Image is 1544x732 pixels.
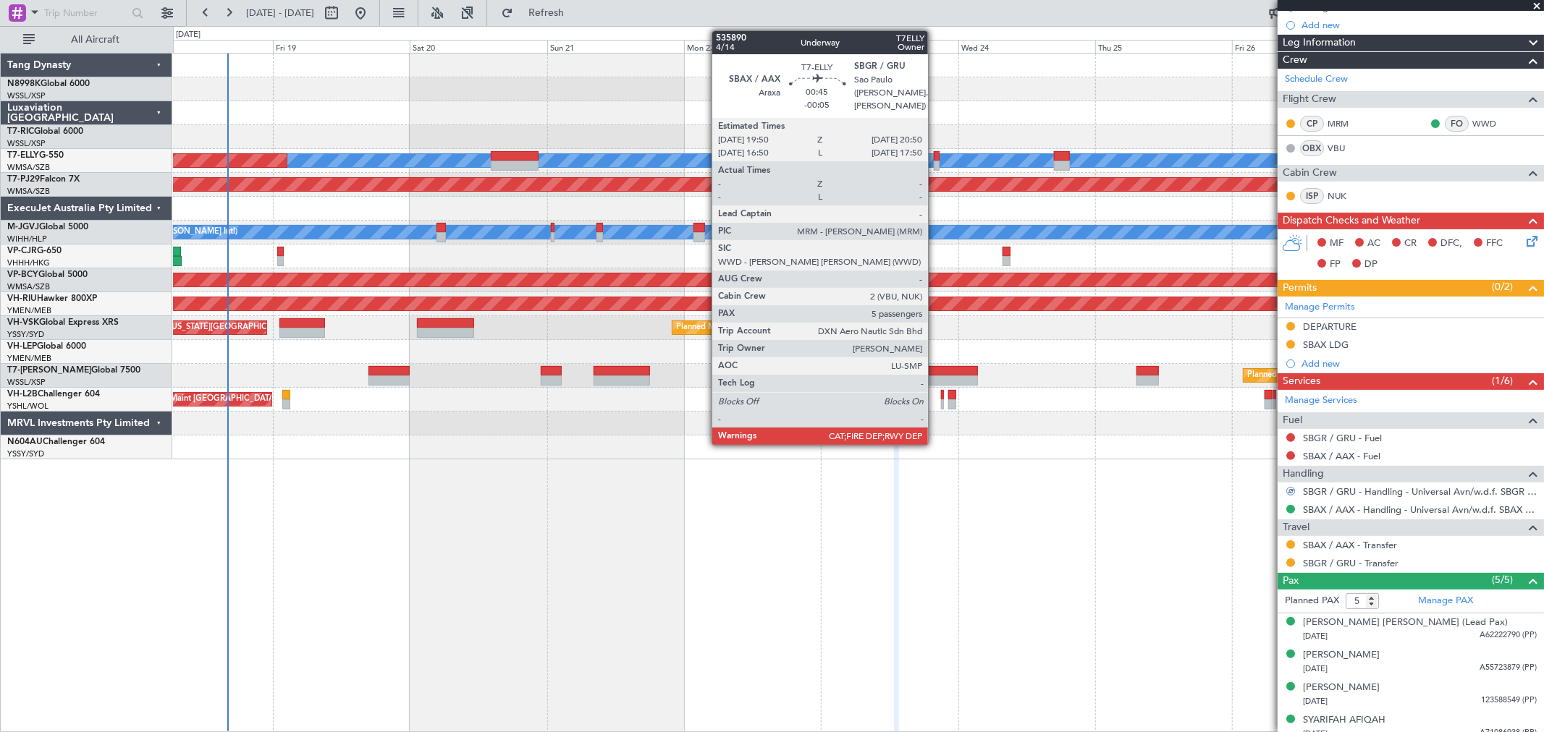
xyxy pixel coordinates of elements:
[1283,165,1337,182] span: Cabin Crew
[1330,258,1341,272] span: FP
[1300,140,1324,156] div: OBX
[1283,35,1356,51] span: Leg Information
[7,80,90,88] a: N8998KGlobal 6000
[7,247,62,255] a: VP-CJRG-650
[7,90,46,101] a: WSSL/XSP
[1303,450,1380,462] a: SBAX / AAX - Fuel
[7,305,51,316] a: YMEN/MEB
[1303,631,1328,642] span: [DATE]
[1492,279,1513,294] span: (0/2)
[1303,503,1537,516] a: SBAX / AAX - Handling - Universal Avn/w.d.f. SBAX / AAX
[1418,594,1473,608] a: Manage PAX
[1283,213,1420,229] span: Dispatch Checks and Weather
[125,317,373,339] div: AOG Maint [US_STATE][GEOGRAPHIC_DATA] ([US_STATE] City Intl)
[1328,190,1360,203] a: NUK
[7,138,46,149] a: WSSL/XSP
[1303,557,1399,569] a: SBGR / GRU - Transfer
[7,271,88,279] a: VP-BCYGlobal 5000
[1472,117,1505,130] a: WWD
[1367,237,1380,251] span: AC
[7,175,80,184] a: T7-PJ29Falcon 7X
[38,35,153,45] span: All Aircraft
[136,40,273,53] div: Thu 18
[1283,412,1302,429] span: Fuel
[7,318,39,327] span: VH-VSK
[7,329,44,340] a: YSSY/SYD
[1283,280,1317,297] span: Permits
[1492,373,1513,388] span: (1/6)
[958,40,1095,53] div: Wed 24
[1303,681,1380,695] div: [PERSON_NAME]
[7,401,48,412] a: YSHL/WOL
[7,377,46,388] a: WSSL/XSP
[7,80,41,88] span: N8998K
[7,271,38,279] span: VP-BCY
[410,40,547,53] div: Sat 20
[7,162,50,173] a: WMSA/SZB
[1303,648,1380,663] div: [PERSON_NAME]
[1303,539,1397,551] a: SBAX / AAX - Transfer
[1283,373,1320,390] span: Services
[1302,357,1537,370] div: Add new
[1283,466,1324,482] span: Handling
[684,40,821,53] div: Mon 22
[16,28,157,51] button: All Aircraft
[1285,594,1339,608] label: Planned PAX
[7,234,47,244] a: WIHH/HLP
[7,281,50,292] a: WMSA/SZB
[7,342,86,351] a: VH-LEPGlobal 6000
[176,29,201,41] div: [DATE]
[7,151,39,160] span: T7-ELLY
[1285,72,1348,87] a: Schedule Crew
[1481,694,1537,707] span: 123588549 (PP)
[7,318,119,327] a: VH-VSKGlobal Express XRS
[1285,393,1357,408] a: Manage Services
[1283,573,1299,590] span: Pax
[7,127,34,136] span: T7-RIC
[7,366,91,375] span: T7-[PERSON_NAME]
[7,294,97,303] a: VH-RIUHawker 800XP
[1303,432,1382,444] a: SBGR / GRU - Fuel
[1303,663,1328,674] span: [DATE]
[7,186,50,197] a: WMSA/SZB
[1283,91,1336,108] span: Flight Crew
[516,8,577,18] span: Refresh
[7,448,44,459] a: YSSY/SYD
[1440,237,1462,251] span: DFC,
[7,294,37,303] span: VH-RIU
[1283,52,1307,69] span: Crew
[7,127,83,136] a: T7-RICGlobal 6000
[1300,116,1324,132] div: CP
[246,7,314,20] span: [DATE] - [DATE]
[494,1,581,25] button: Refresh
[1404,237,1417,251] span: CR
[1303,320,1357,333] div: DEPARTURE
[7,247,37,255] span: VP-CJR
[1303,485,1537,498] a: SBGR / GRU - Handling - Universal Avn/w.d.f. SBGR / GRU
[44,2,127,24] input: Trip Number
[1303,696,1328,707] span: [DATE]
[1302,19,1537,31] div: Add new
[1300,188,1324,204] div: ISP
[821,40,958,53] div: Tue 23
[1445,116,1469,132] div: FO
[1480,629,1537,642] span: A62222790 (PP)
[1232,40,1369,53] div: Fri 26
[1283,519,1309,536] span: Travel
[7,223,39,231] span: M-JGVJ
[547,40,684,53] div: Sun 21
[7,390,38,399] span: VH-L2B
[128,388,366,410] div: Unplanned Maint [GEOGRAPHIC_DATA] ([GEOGRAPHIC_DATA])
[1480,662,1537,674] span: A55723879 (PP)
[7,438,105,446] a: N604AUChallenger 604
[1095,40,1232,53] div: Thu 25
[676,317,844,339] div: Planned Maint Sydney ([PERSON_NAME] Intl)
[1303,339,1349,351] div: SBAX LDG
[7,258,50,268] a: VHHH/HKG
[7,223,88,231] a: M-JGVJGlobal 5000
[1486,237,1503,251] span: FFC
[7,390,100,399] a: VH-L2BChallenger 604
[1330,237,1343,251] span: MF
[1285,300,1355,315] a: Manage Permits
[7,366,140,375] a: T7-[PERSON_NAME]Global 7500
